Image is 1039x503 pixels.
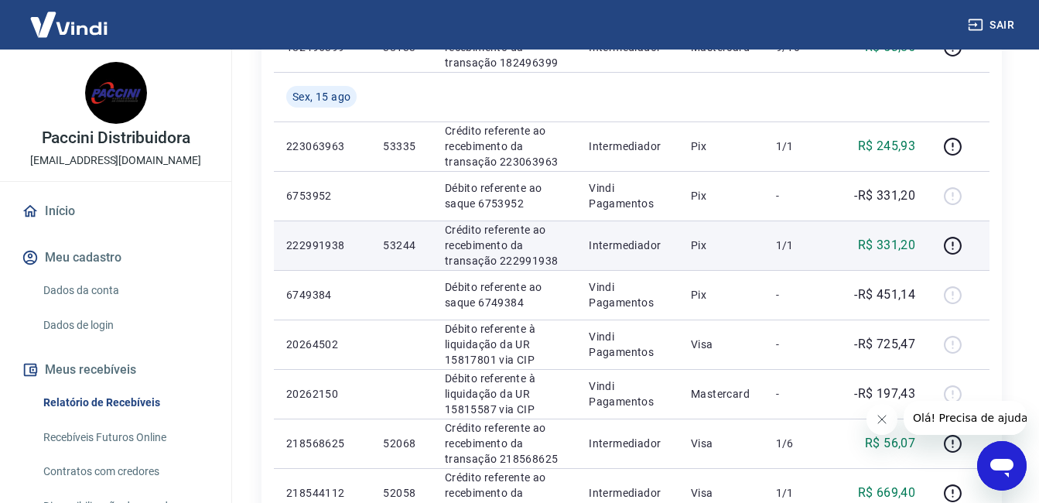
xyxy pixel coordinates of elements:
[445,222,564,269] p: Crédito referente ao recebimento da transação 222991938
[383,485,419,501] p: 52058
[691,238,751,253] p: Pix
[30,152,201,169] p: [EMAIL_ADDRESS][DOMAIN_NAME]
[85,62,147,124] img: 0eee14b7-a6d5-4b8a-a620-2161b90a929e.jpeg
[776,337,822,352] p: -
[19,241,213,275] button: Meu cadastro
[445,279,564,310] p: Débito referente ao saque 6749384
[286,139,358,154] p: 223063963
[865,434,915,453] p: R$ 56,07
[9,11,130,23] span: Olá! Precisa de ajuda?
[858,236,916,255] p: R$ 331,20
[589,436,666,451] p: Intermediador
[589,378,666,409] p: Vindi Pagamentos
[589,139,666,154] p: Intermediador
[589,329,666,360] p: Vindi Pagamentos
[286,287,358,303] p: 6749384
[776,436,822,451] p: 1/6
[19,194,213,228] a: Início
[37,387,213,419] a: Relatório de Recebíveis
[776,188,822,204] p: -
[445,123,564,169] p: Crédito referente ao recebimento da transação 223063963
[691,386,751,402] p: Mastercard
[445,371,564,417] p: Débito referente à liquidação da UR 15815587 via CIP
[286,337,358,352] p: 20264502
[589,238,666,253] p: Intermediador
[445,420,564,467] p: Crédito referente ao recebimento da transação 218568625
[776,485,822,501] p: 1/1
[589,279,666,310] p: Vindi Pagamentos
[965,11,1020,39] button: Sair
[37,310,213,341] a: Dados de login
[977,441,1027,491] iframe: Botão para abrir a janela de mensagens
[691,485,751,501] p: Visa
[776,238,822,253] p: 1/1
[854,385,915,403] p: -R$ 197,43
[858,484,916,502] p: R$ 669,40
[691,436,751,451] p: Visa
[42,130,190,146] p: Paccini Distribuidora
[776,139,822,154] p: 1/1
[19,1,119,48] img: Vindi
[286,436,358,451] p: 218568625
[383,436,419,451] p: 52068
[854,286,915,304] p: -R$ 451,14
[37,275,213,306] a: Dados da conta
[445,321,564,368] p: Débito referente à liquidação da UR 15817801 via CIP
[691,337,751,352] p: Visa
[286,238,358,253] p: 222991938
[286,386,358,402] p: 20262150
[776,386,822,402] p: -
[445,180,564,211] p: Débito referente ao saque 6753952
[37,422,213,453] a: Recebíveis Futuros Online
[383,238,419,253] p: 53244
[854,335,915,354] p: -R$ 725,47
[19,353,213,387] button: Meus recebíveis
[292,89,350,104] span: Sex, 15 ago
[854,186,915,205] p: -R$ 331,20
[37,456,213,488] a: Contratos com credores
[776,287,822,303] p: -
[589,180,666,211] p: Vindi Pagamentos
[383,139,419,154] p: 53335
[866,404,897,435] iframe: Fechar mensagem
[286,485,358,501] p: 218544112
[589,485,666,501] p: Intermediador
[691,287,751,303] p: Pix
[691,139,751,154] p: Pix
[858,137,916,156] p: R$ 245,93
[691,188,751,204] p: Pix
[904,401,1027,435] iframe: Mensagem da empresa
[286,188,358,204] p: 6753952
